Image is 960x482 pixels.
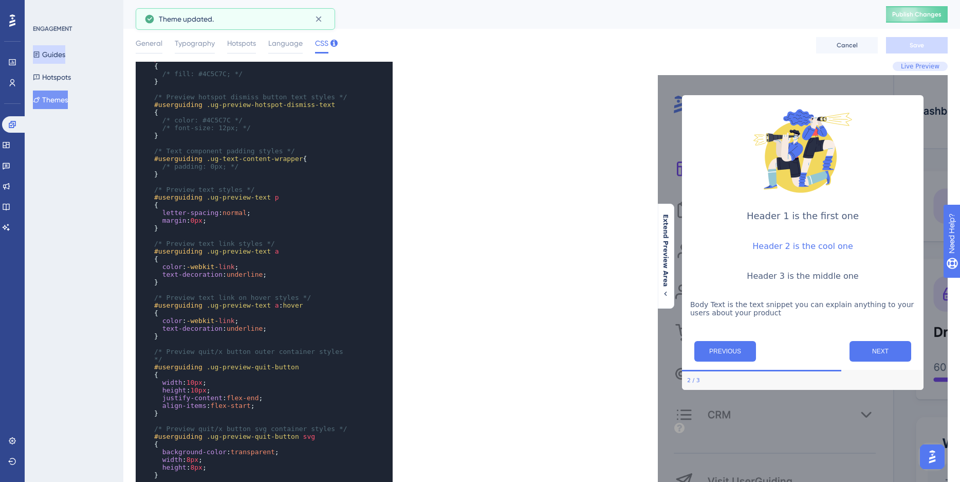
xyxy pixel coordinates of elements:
[154,348,347,363] span: /* Preview quit/x button outer container styles */
[162,217,187,224] span: margin
[154,263,238,271] span: : ;
[154,301,303,309] span: :
[207,433,299,440] span: .ug-preview-quit-button
[227,271,263,278] span: underline
[192,266,253,287] button: Next
[268,37,303,49] span: Language
[32,225,257,242] p: Body Text is the text snippet you can explain anything to your users about your product
[154,309,158,317] span: {
[190,217,202,224] span: 0px
[315,37,328,49] span: CSS
[207,247,271,255] span: .ug-preview-text
[837,41,858,49] span: Cancel
[154,240,275,247] span: /* Preview text link styles */
[162,163,239,170] span: /* padding: 0px; */
[154,402,255,409] span: : ;
[227,325,263,332] span: underline
[657,215,674,298] button: Extend Preview Area
[154,379,207,386] span: : ;
[187,456,198,463] span: 8px
[275,193,279,201] span: p
[910,41,924,49] span: Save
[154,471,158,479] span: }
[162,448,227,456] span: background-color
[154,440,158,448] span: {
[33,68,71,86] button: Hotspots
[32,196,257,206] h3: Header 3 is the middle one
[162,209,219,217] span: letter-spacing
[154,325,267,332] span: : ;
[187,263,219,271] span: -webkit-
[154,278,158,286] span: }
[154,433,202,440] span: #userguiding
[190,463,202,471] span: 8px
[29,301,42,310] div: Step 2 of 3
[33,91,68,109] button: Themes
[154,386,211,394] span: : ;
[162,379,182,386] span: width
[154,78,158,85] span: }
[267,467,272,472] div: Close Preview
[207,301,271,309] span: .ug-preview-text
[154,271,267,278] span: : ;
[154,101,202,109] span: #userguiding
[211,402,251,409] span: flex-start
[207,101,335,109] span: .ug-preview-hotspot-dismiss-text
[917,441,948,472] iframe: UserGuiding AI Assistant Launcher
[283,301,303,309] span: hover
[275,247,279,255] span: a
[162,70,243,78] span: /* fill: #4C5C7C; */
[187,379,202,386] span: 10px
[154,255,158,263] span: {
[154,147,295,155] span: /* Text component padding styles */
[661,215,670,287] span: Extend Preview Area
[154,201,158,209] span: {
[231,448,275,456] span: transparent
[162,116,243,124] span: /* color: #4C5C7C */
[154,301,202,309] span: #userguiding
[154,394,263,402] span: : ;
[154,224,158,232] span: }
[154,363,202,371] span: #userguiding
[154,155,307,163] span: {
[154,332,158,340] span: }
[207,363,299,371] span: .ug-preview-quit-button
[162,263,182,271] span: color
[136,7,860,22] div: Naxai New
[227,394,259,402] span: flex-end
[207,193,271,201] span: .ug-preview-text
[154,132,158,139] span: }
[159,13,214,25] span: Theme updated.
[154,155,202,163] span: #userguiding
[32,135,257,146] h1: Header 1 is the first one
[94,24,196,127] img: Modal Media
[303,433,315,440] span: svg
[154,217,207,224] span: : ;
[218,263,234,271] span: link
[154,317,238,325] span: : ;
[162,325,223,332] span: text-decoration
[190,386,206,394] span: 10px
[154,62,158,70] span: {
[154,109,158,116] span: {
[154,170,158,178] span: }
[162,271,223,278] span: text-decoration
[162,394,223,402] span: justify-content
[154,425,347,433] span: /* Preview quit/x button svg container styles */
[24,296,266,315] div: Footer
[154,371,158,379] span: {
[901,62,939,70] span: Live Preview
[32,166,257,176] h2: Header 2 is the cool one
[207,155,303,163] span: .ug-text-content-wrapper
[24,3,64,15] span: Need Help?
[256,24,262,29] div: Close Preview
[892,10,941,19] span: Publish Changes
[162,386,187,394] span: height
[36,266,98,287] button: Previous
[154,186,255,193] span: /* Preview text styles */
[162,456,182,463] span: width
[33,45,65,64] button: Guides
[162,402,207,409] span: align-items
[154,193,202,201] span: #userguiding
[33,25,72,33] div: ENGAGEMENT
